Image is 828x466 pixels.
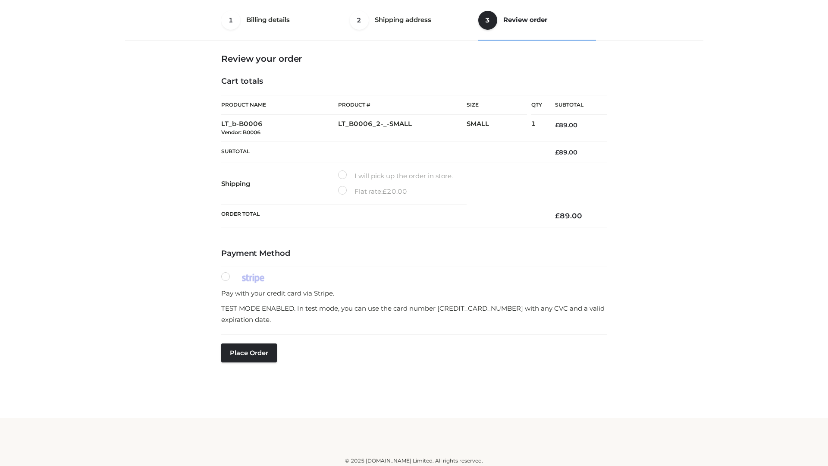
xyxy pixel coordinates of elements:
small: Vendor: B0006 [221,129,260,135]
th: Product Name [221,95,338,115]
p: TEST MODE ENABLED. In test mode, you can use the card number [CREDIT_CARD_NUMBER] with any CVC an... [221,303,607,325]
span: £ [383,187,387,195]
th: Order Total [221,205,542,227]
td: 1 [531,115,542,142]
span: £ [555,148,559,156]
h4: Payment Method [221,249,607,258]
th: Subtotal [542,95,607,115]
label: Flat rate: [338,186,407,197]
bdi: 20.00 [383,187,407,195]
bdi: 89.00 [555,211,582,220]
span: £ [555,121,559,129]
th: Qty [531,95,542,115]
td: LT_B0006_2-_-SMALL [338,115,467,142]
th: Subtotal [221,142,542,163]
th: Size [467,95,527,115]
label: I will pick up the order in store. [338,170,453,182]
p: Pay with your credit card via Stripe. [221,288,607,299]
bdi: 89.00 [555,148,577,156]
div: © 2025 [DOMAIN_NAME] Limited. All rights reserved. [128,457,700,465]
button: Place order [221,343,277,362]
th: Shipping [221,163,338,205]
td: LT_b-B0006 [221,115,338,142]
th: Product # [338,95,467,115]
span: £ [555,211,560,220]
h4: Cart totals [221,77,607,86]
h3: Review your order [221,54,607,64]
bdi: 89.00 [555,121,577,129]
td: SMALL [467,115,531,142]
